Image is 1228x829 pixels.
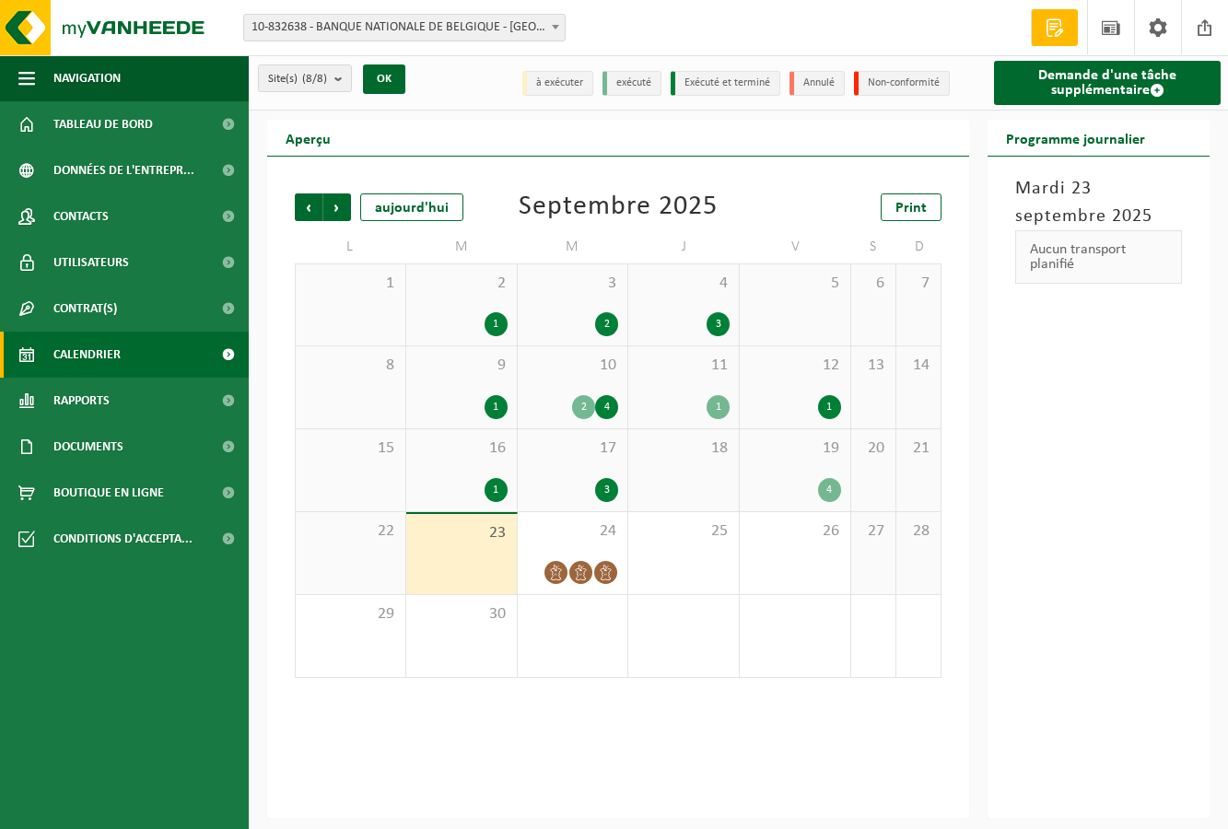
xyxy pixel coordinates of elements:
[415,604,508,625] span: 30
[895,201,927,216] span: Print
[53,424,123,470] span: Documents
[527,438,619,459] span: 17
[53,193,109,239] span: Contacts
[305,438,396,459] span: 15
[637,356,730,376] span: 11
[749,438,841,459] span: 19
[707,312,730,336] div: 3
[906,274,931,294] span: 7
[267,120,349,156] h2: Aperçu
[789,71,845,96] li: Annulé
[994,61,1221,105] a: Demande d'une tâche supplémentaire
[295,193,322,221] span: Précédent
[485,395,508,419] div: 1
[595,478,618,502] div: 3
[860,274,886,294] span: 6
[53,470,164,516] span: Boutique en ligne
[485,478,508,502] div: 1
[860,356,886,376] span: 13
[522,71,593,96] li: à exécuter
[53,332,121,378] span: Calendrier
[595,312,618,336] div: 2
[305,274,396,294] span: 1
[360,193,463,221] div: aujourd'hui
[854,71,950,96] li: Non-conformité
[415,523,508,543] span: 23
[637,438,730,459] span: 18
[243,14,566,41] span: 10-832638 - BANQUE NATIONALE DE BELGIQUE - BRUXELLES
[896,230,941,263] td: D
[572,395,595,419] div: 2
[53,516,193,562] span: Conditions d'accepta...
[906,438,931,459] span: 21
[881,193,941,221] a: Print
[518,230,629,263] td: M
[749,521,841,542] span: 26
[53,147,194,193] span: Données de l'entrepr...
[519,193,718,221] div: Septembre 2025
[323,193,351,221] span: Suivant
[53,378,110,424] span: Rapports
[9,788,308,829] iframe: chat widget
[628,230,740,263] td: J
[1015,230,1182,284] div: Aucun transport planifié
[53,101,153,147] span: Tableau de bord
[595,395,618,419] div: 4
[305,604,396,625] span: 29
[637,521,730,542] span: 25
[818,395,841,419] div: 1
[749,274,841,294] span: 5
[906,356,931,376] span: 14
[305,356,396,376] span: 8
[305,521,396,542] span: 22
[258,64,352,92] button: Site(s)(8/8)
[740,230,851,263] td: V
[818,478,841,502] div: 4
[1015,175,1182,230] h3: Mardi 23 septembre 2025
[860,521,886,542] span: 27
[53,55,121,101] span: Navigation
[671,71,780,96] li: Exécuté et terminé
[268,65,327,93] span: Site(s)
[749,356,841,376] span: 12
[302,73,327,85] count: (8/8)
[53,239,129,286] span: Utilisateurs
[707,395,730,419] div: 1
[485,312,508,336] div: 1
[602,71,661,96] li: exécuté
[988,120,1164,156] h2: Programme journalier
[244,15,565,41] span: 10-832638 - BANQUE NATIONALE DE BELGIQUE - BRUXELLES
[527,521,619,542] span: 24
[406,230,518,263] td: M
[415,438,508,459] span: 16
[906,521,931,542] span: 28
[860,438,886,459] span: 20
[295,230,406,263] td: L
[53,286,117,332] span: Contrat(s)
[851,230,896,263] td: S
[415,356,508,376] span: 9
[637,274,730,294] span: 4
[415,274,508,294] span: 2
[363,64,405,94] button: OK
[527,356,619,376] span: 10
[527,274,619,294] span: 3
